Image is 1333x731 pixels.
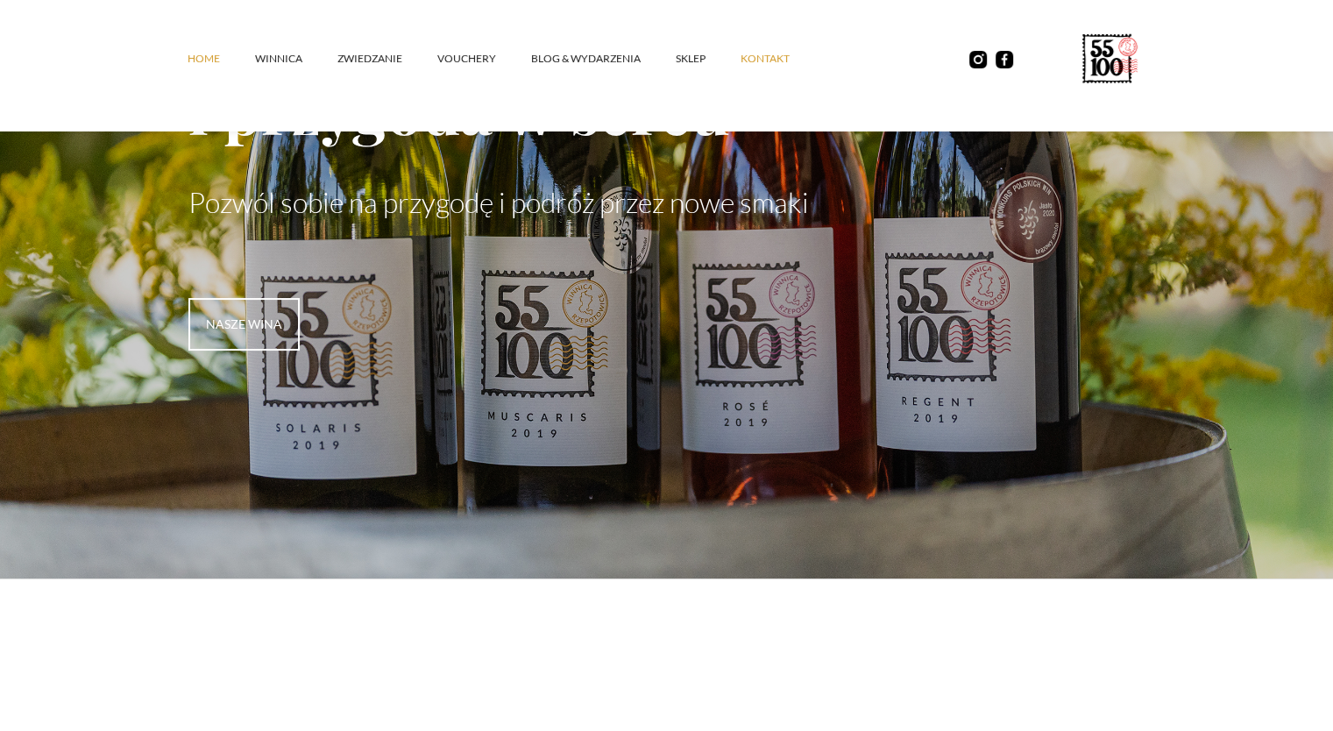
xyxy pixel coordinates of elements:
a: kontakt [741,32,825,85]
a: Blog & Wydarzenia [531,32,676,85]
a: vouchery [437,32,531,85]
a: winnica [255,32,337,85]
a: ZWIEDZANIE [337,32,437,85]
p: Pozwól sobie na przygodę i podróż przez nowe smaki [188,186,1145,219]
a: SKLEP [676,32,741,85]
a: nasze wina [188,298,300,351]
a: Home [188,32,255,85]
